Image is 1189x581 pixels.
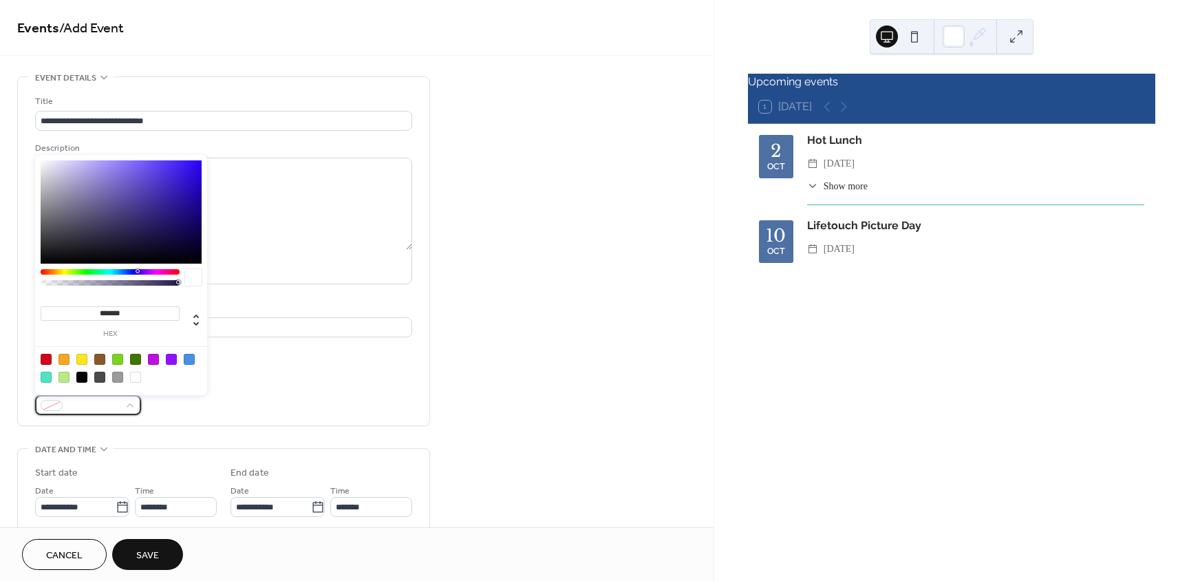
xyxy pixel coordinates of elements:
div: ​ [807,179,818,193]
div: #50E3C2 [41,372,52,383]
span: [DATE] [824,156,855,172]
div: #F8E71C [76,354,87,365]
span: Date [231,484,249,498]
button: Cancel [22,539,107,570]
div: #BD10E0 [148,354,159,365]
div: #FFFFFF [130,372,141,383]
div: End date [231,466,269,480]
div: ​ [807,241,818,257]
div: Lifetouch Picture Day [807,218,1144,234]
div: Title [35,94,409,109]
div: #F5A623 [58,354,69,365]
span: Time [135,484,154,498]
div: #B8E986 [58,372,69,383]
button: ​Show more [807,179,868,193]
div: ​ [807,156,818,172]
div: Oct [767,162,785,171]
a: Events [17,15,59,42]
label: hex [41,330,180,338]
span: Show more [824,179,868,193]
div: #9013FE [166,354,177,365]
button: Save [112,539,183,570]
span: Date [35,484,54,498]
div: Start date [35,466,78,480]
span: Date and time [35,443,96,457]
span: Cancel [46,549,83,563]
div: #000000 [76,372,87,383]
div: #7ED321 [112,354,123,365]
div: Description [35,141,409,156]
div: #4A4A4A [94,372,105,383]
div: 2 [771,142,781,160]
div: Oct [767,247,785,256]
span: Save [136,549,159,563]
div: #4A90E2 [184,354,195,365]
div: #8B572A [94,354,105,365]
span: [DATE] [824,241,855,257]
div: #D0021B [41,354,52,365]
div: 10 [766,227,786,244]
span: / Add Event [59,15,124,42]
div: Location [35,301,409,315]
span: Event details [35,71,96,85]
div: #9B9B9B [112,372,123,383]
div: Hot Lunch [807,132,1144,149]
div: #417505 [130,354,141,365]
div: Upcoming events [748,74,1155,90]
span: Time [330,484,350,498]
